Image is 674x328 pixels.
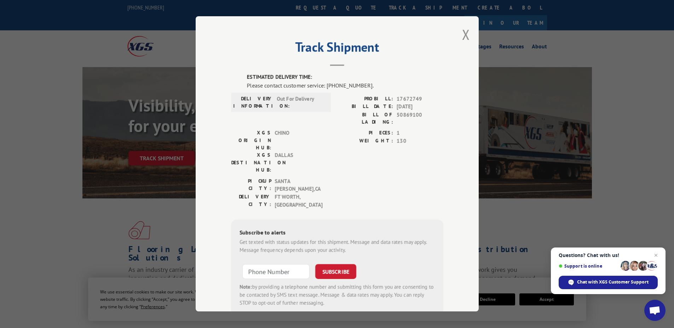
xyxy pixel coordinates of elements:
span: Chat with XGS Customer Support [577,279,649,285]
h2: Track Shipment [231,42,443,55]
label: DELIVERY CITY: [231,193,271,209]
label: PIECES: [337,129,393,137]
span: [DATE] [397,103,443,111]
span: SANTA [PERSON_NAME] , CA [275,177,322,193]
input: Phone Number [242,264,310,279]
span: 17672749 [397,95,443,103]
label: XGS ORIGIN HUB: [231,129,271,151]
label: DELIVERY INFORMATION: [233,95,273,110]
strong: Note: [240,284,252,290]
label: PROBILL: [337,95,393,103]
label: WEIGHT: [337,137,393,145]
span: Support is online [559,263,618,269]
label: BILL DATE: [337,103,393,111]
div: Please contact customer service: [PHONE_NUMBER]. [247,81,443,90]
label: PICKUP CITY: [231,177,271,193]
span: Questions? Chat with us! [559,252,658,258]
button: SUBSCRIBE [315,264,356,279]
div: Chat with XGS Customer Support [559,276,658,289]
label: ESTIMATED DELIVERY TIME: [247,73,443,82]
div: Open chat [644,300,666,321]
span: CHINO [275,129,322,151]
span: 50869100 [397,111,443,126]
div: Subscribe to alerts [240,228,435,238]
span: Out For Delivery [277,95,324,110]
span: DALLAS [275,151,322,174]
button: Close modal [462,25,470,44]
div: Get texted with status updates for this shipment. Message and data rates may apply. Message frequ... [240,238,435,254]
div: by providing a telephone number and submitting this form you are consenting to be contacted by SM... [240,283,435,307]
span: FT WORTH , [GEOGRAPHIC_DATA] [275,193,322,209]
span: 130 [397,137,443,145]
label: BILL OF LADING: [337,111,393,126]
span: Close chat [652,251,660,260]
span: 1 [397,129,443,137]
label: XGS DESTINATION HUB: [231,151,271,174]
